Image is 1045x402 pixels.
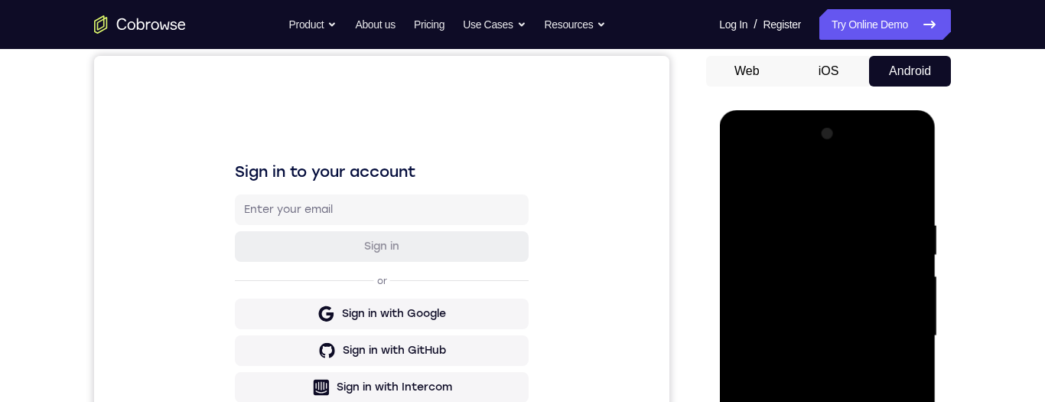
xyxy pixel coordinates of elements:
[819,9,951,40] a: Try Online Demo
[545,9,607,40] button: Resources
[355,9,395,40] a: About us
[248,250,352,266] div: Sign in with Google
[788,56,870,87] button: iOS
[754,15,757,34] span: /
[763,9,801,40] a: Register
[141,243,435,273] button: Sign in with Google
[150,146,425,162] input: Enter your email
[289,9,337,40] button: Product
[244,361,356,376] div: Sign in with Zendesk
[141,175,435,206] button: Sign in
[706,56,788,87] button: Web
[141,105,435,126] h1: Sign in to your account
[869,56,951,87] button: Android
[414,9,444,40] a: Pricing
[463,9,526,40] button: Use Cases
[280,219,296,231] p: or
[243,324,358,339] div: Sign in with Intercom
[94,15,186,34] a: Go to the home page
[249,287,352,302] div: Sign in with GitHub
[141,279,435,310] button: Sign in with GitHub
[141,353,435,384] button: Sign in with Zendesk
[141,316,435,347] button: Sign in with Intercom
[719,9,747,40] a: Log In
